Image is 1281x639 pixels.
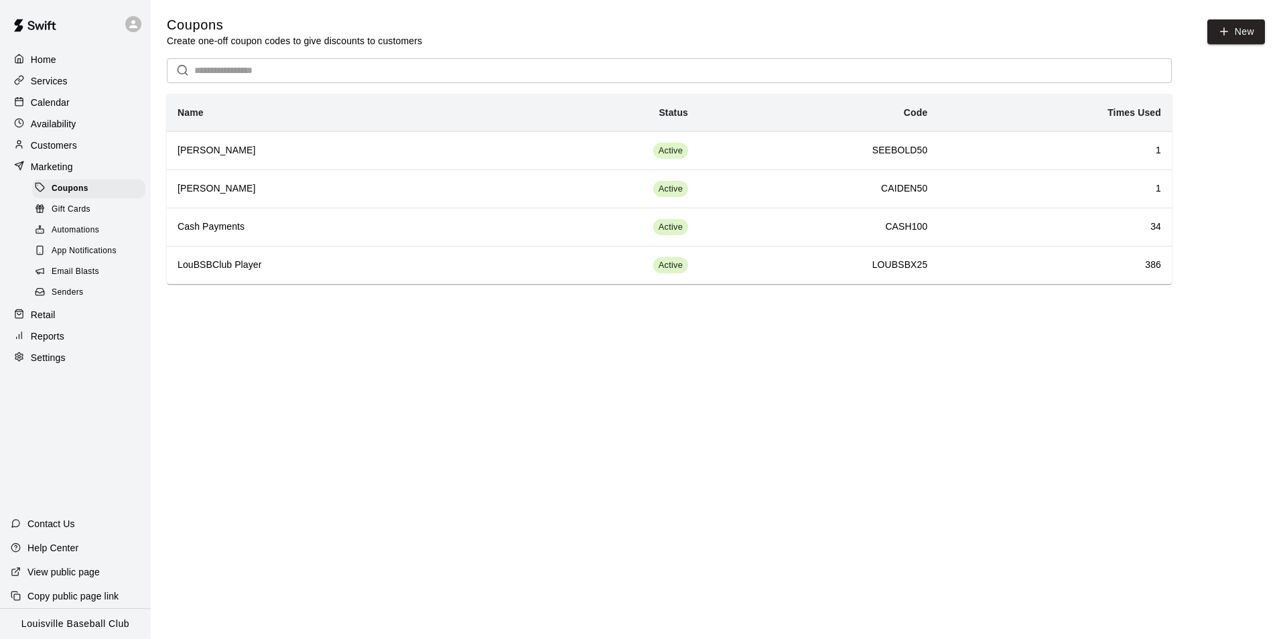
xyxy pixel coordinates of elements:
span: Coupons [52,182,88,196]
a: Gift Cards [32,199,151,220]
span: Active [653,259,688,272]
button: New [1207,19,1265,44]
h6: SEEBOLD50 [710,143,927,158]
h6: [PERSON_NAME] [178,182,485,196]
a: Marketing [11,157,140,177]
h6: 1 [949,182,1161,196]
a: Home [11,50,140,70]
a: Customers [11,135,140,155]
a: Availability [11,114,140,134]
p: Home [31,53,56,66]
h6: Cash Payments [178,220,485,234]
b: Status [659,107,688,118]
span: Active [653,183,688,196]
p: Marketing [31,160,73,173]
div: Senders [32,283,145,302]
h6: CAIDEN50 [710,182,927,196]
table: simple table [167,94,1172,284]
span: Email Blasts [52,265,99,279]
span: App Notifications [52,244,117,258]
a: Coupons [32,178,151,199]
b: Code [904,107,928,118]
div: Gift Cards [32,200,145,219]
a: Reports [11,326,140,346]
a: Calendar [11,92,140,113]
p: View public page [27,565,100,579]
p: Calendar [31,96,70,109]
p: Customers [31,139,77,152]
p: Settings [31,351,66,364]
a: App Notifications [32,241,151,262]
h6: LOUBSBX25 [710,258,927,273]
a: Retail [11,305,140,325]
span: Automations [52,224,99,237]
h6: [PERSON_NAME] [178,143,485,158]
b: Name [178,107,204,118]
span: Active [653,221,688,234]
span: Gift Cards [52,203,90,216]
p: Availability [31,117,76,131]
a: Automations [32,220,151,241]
h6: 386 [949,258,1161,273]
p: Retail [31,308,56,322]
p: Louisville Baseball Club [21,617,129,631]
h6: CASH100 [710,220,927,234]
div: App Notifications [32,242,145,261]
span: Senders [52,286,84,299]
p: Create one-off coupon codes to give discounts to customers [167,34,422,48]
h6: 34 [949,220,1161,234]
div: Email Blasts [32,263,145,281]
p: Services [31,74,68,88]
b: Times Used [1107,107,1161,118]
a: Senders [32,283,151,303]
span: Active [653,145,688,157]
a: Email Blasts [32,262,151,283]
a: Services [11,71,140,91]
a: Settings [11,348,140,368]
h6: 1 [949,143,1161,158]
h5: Coupons [167,16,422,34]
h6: LouBSBClub Player [178,258,485,273]
p: Reports [31,330,64,343]
div: Coupons [32,180,145,198]
div: Automations [32,221,145,240]
p: Help Center [27,541,78,555]
p: Copy public page link [27,589,119,603]
p: Contact Us [27,517,75,530]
